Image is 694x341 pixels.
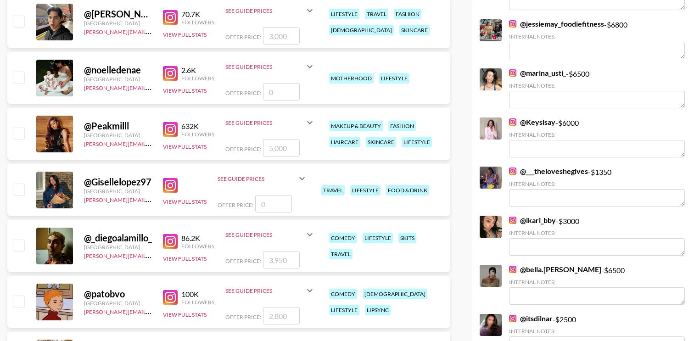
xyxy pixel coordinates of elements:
[402,137,432,147] div: lifestyle
[509,82,685,89] div: Internal Notes:
[329,137,360,147] div: haircare
[181,234,214,243] div: 86.2K
[218,201,253,208] span: Offer Price:
[363,233,393,243] div: lifestyle
[365,9,388,19] div: travel
[181,122,214,131] div: 632K
[263,139,300,157] input: 5,000
[263,83,300,101] input: 0
[225,112,315,134] div: See Guide Prices
[225,56,315,78] div: See Guide Prices
[329,249,353,259] div: travel
[163,10,178,25] img: Instagram
[163,122,178,137] img: Instagram
[181,299,214,306] div: Followers
[84,27,220,35] a: [PERSON_NAME][EMAIL_ADDRESS][DOMAIN_NAME]
[218,175,297,182] div: See Guide Prices
[84,176,152,188] div: @ Gisellelopez97
[366,137,396,147] div: skincare
[509,265,685,305] div: - $ 6500
[509,68,566,78] a: @marina_usti_
[84,120,152,132] div: @ Peakmilll
[509,118,516,126] img: Instagram
[509,117,685,157] div: - $ 6000
[225,280,315,302] div: See Guide Prices
[379,73,409,84] div: lifestyle
[163,66,178,81] img: Instagram
[84,76,152,83] div: [GEOGRAPHIC_DATA]
[509,265,601,274] a: @bella.[PERSON_NAME]
[163,87,207,94] button: View Full Stats
[84,195,220,203] a: [PERSON_NAME][EMAIL_ADDRESS][DOMAIN_NAME]
[84,8,152,20] div: @ [PERSON_NAME].terann
[509,167,588,176] a: @___theloveshegives
[329,289,357,299] div: comedy
[225,287,304,294] div: See Guide Prices
[163,255,207,262] button: View Full Stats
[350,185,381,196] div: lifestyle
[509,279,685,285] div: Internal Notes:
[84,251,220,259] a: [PERSON_NAME][EMAIL_ADDRESS][DOMAIN_NAME]
[225,224,315,246] div: See Guide Prices
[509,217,516,224] img: Instagram
[163,143,207,150] button: View Full Stats
[263,251,300,268] input: 3,950
[84,83,220,91] a: [PERSON_NAME][EMAIL_ADDRESS][DOMAIN_NAME]
[386,185,429,196] div: food & drink
[181,75,214,82] div: Followers
[263,27,300,45] input: 3,000
[365,305,391,315] div: lipsync
[84,307,220,315] a: [PERSON_NAME][EMAIL_ADDRESS][DOMAIN_NAME]
[509,167,685,207] div: - $ 1350
[225,313,261,320] span: Offer Price:
[509,328,685,335] div: Internal Notes:
[225,7,304,14] div: See Guide Prices
[509,68,685,108] div: - $ 6500
[225,257,261,264] span: Offer Price:
[398,233,416,243] div: skits
[509,229,685,236] div: Internal Notes:
[84,288,152,300] div: @ patobvo
[399,25,430,35] div: skincare
[181,10,214,19] div: 70.7K
[509,314,553,323] a: @itsdilnar
[509,216,685,256] div: - $ 3000
[84,188,152,195] div: [GEOGRAPHIC_DATA]
[329,305,359,315] div: lifestyle
[181,66,214,75] div: 2.6K
[84,139,220,147] a: [PERSON_NAME][EMAIL_ADDRESS][DOMAIN_NAME]
[84,244,152,251] div: [GEOGRAPHIC_DATA]
[163,31,207,38] button: View Full Stats
[225,34,261,40] span: Offer Price:
[225,145,261,152] span: Offer Price:
[163,290,178,305] img: Instagram
[329,25,394,35] div: [DEMOGRAPHIC_DATA]
[329,121,383,131] div: makeup & beauty
[329,9,359,19] div: lifestyle
[84,232,152,244] div: @ _diegoalamillo_
[181,19,214,26] div: Followers
[225,63,304,70] div: See Guide Prices
[163,234,178,249] img: Instagram
[218,168,308,190] div: See Guide Prices
[163,311,207,318] button: View Full Stats
[509,266,516,273] img: Instagram
[509,216,556,225] a: @ikari_bby
[509,33,685,40] div: Internal Notes:
[181,290,214,299] div: 100K
[321,185,345,196] div: travel
[394,9,421,19] div: fashion
[163,178,178,193] img: Instagram
[509,20,516,28] img: Instagram
[255,195,292,212] input: 0
[363,289,427,299] div: [DEMOGRAPHIC_DATA]
[181,243,214,250] div: Followers
[509,19,604,28] a: @jessiemay_foodiefitness
[509,131,685,138] div: Internal Notes:
[329,233,357,243] div: comedy
[84,300,152,307] div: [GEOGRAPHIC_DATA]
[263,307,300,324] input: 2,800
[84,132,152,139] div: [GEOGRAPHIC_DATA]
[509,19,685,59] div: - $ 6800
[163,198,207,205] button: View Full Stats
